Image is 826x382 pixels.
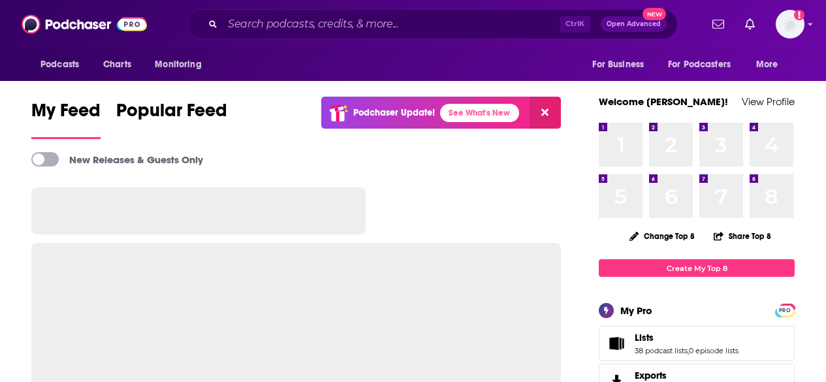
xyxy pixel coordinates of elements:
[643,8,666,20] span: New
[146,52,218,77] button: open menu
[31,152,203,167] a: New Releases & Guests Only
[635,332,654,343] span: Lists
[353,107,435,118] p: Podchaser Update!
[155,56,201,74] span: Monitoring
[707,13,729,35] a: Show notifications dropdown
[95,52,139,77] a: Charts
[777,305,793,315] a: PRO
[599,326,795,361] span: Lists
[668,56,731,74] span: For Podcasters
[635,332,739,343] a: Lists
[747,52,795,77] button: open menu
[599,259,795,277] a: Create My Top 8
[601,16,667,32] button: Open AdvancedNew
[635,346,688,355] a: 38 podcast lists
[22,12,147,37] img: Podchaser - Follow, Share and Rate Podcasts
[742,95,795,108] a: View Profile
[116,99,227,139] a: Popular Feed
[659,52,750,77] button: open menu
[635,370,667,381] span: Exports
[560,16,590,33] span: Ctrl K
[756,56,778,74] span: More
[187,9,678,39] div: Search podcasts, credits, & more...
[689,346,739,355] a: 0 episode lists
[223,14,560,35] input: Search podcasts, credits, & more...
[622,228,703,244] button: Change Top 8
[688,346,689,355] span: ,
[103,56,131,74] span: Charts
[740,13,760,35] a: Show notifications dropdown
[607,21,661,27] span: Open Advanced
[583,52,660,77] button: open menu
[40,56,79,74] span: Podcasts
[31,99,101,139] a: My Feed
[620,304,652,317] div: My Pro
[776,10,804,39] img: User Profile
[777,306,793,315] span: PRO
[776,10,804,39] span: Logged in as tfnewsroom
[599,95,728,108] a: Welcome [PERSON_NAME]!
[794,10,804,20] svg: Add a profile image
[31,52,96,77] button: open menu
[776,10,804,39] button: Show profile menu
[31,99,101,129] span: My Feed
[592,56,644,74] span: For Business
[603,334,629,353] a: Lists
[116,99,227,129] span: Popular Feed
[713,223,772,249] button: Share Top 8
[440,104,519,122] a: See What's New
